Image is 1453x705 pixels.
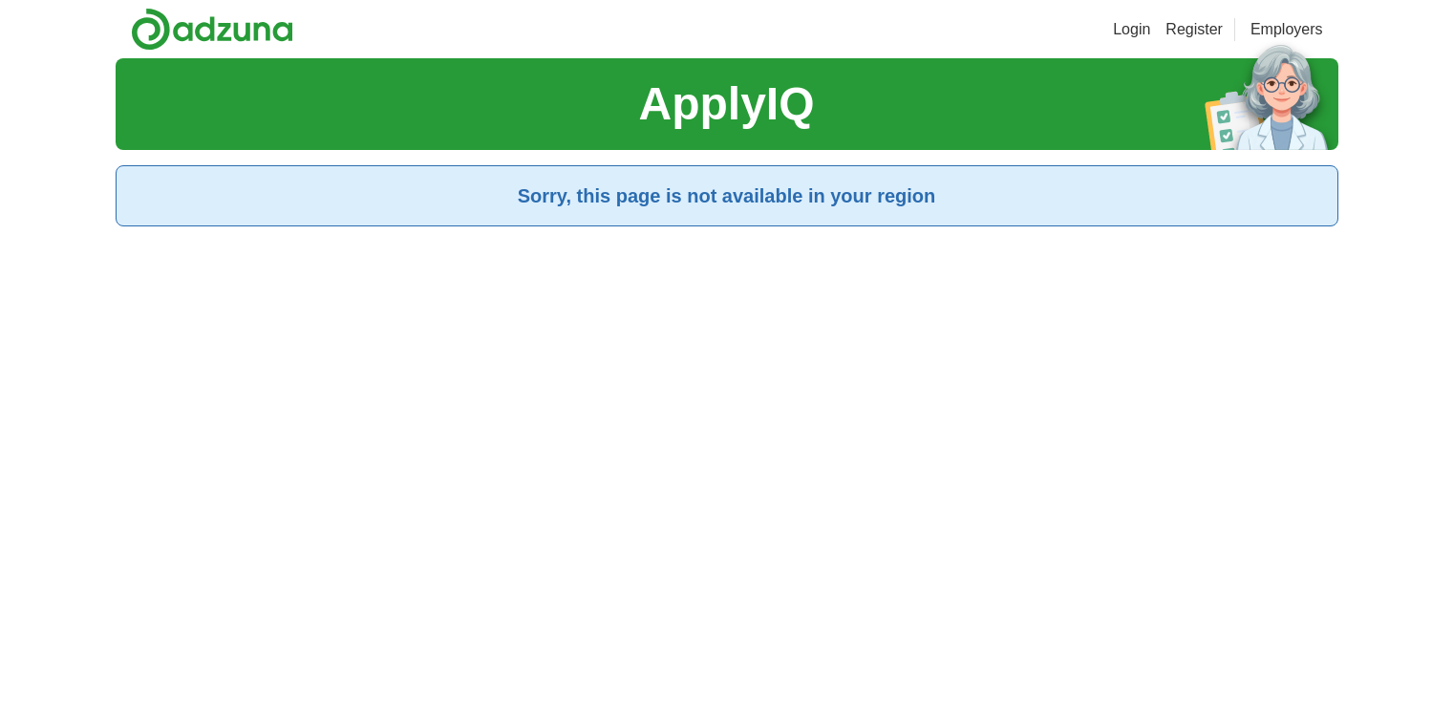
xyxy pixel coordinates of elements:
[638,70,814,139] h1: ApplyIQ
[1113,18,1150,41] a: Login
[131,8,293,51] img: Adzuna logo
[1165,18,1223,41] a: Register
[132,182,1322,210] h2: Sorry, this page is not available in your region
[1250,18,1323,41] a: Employers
